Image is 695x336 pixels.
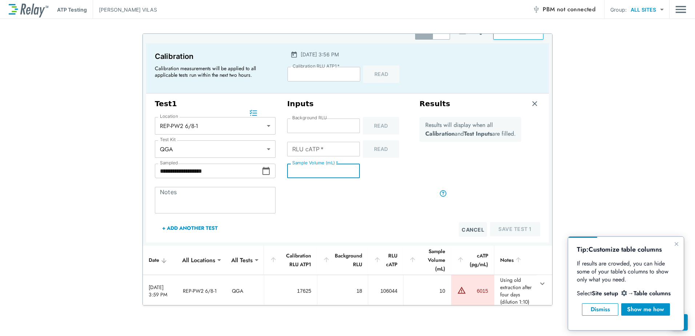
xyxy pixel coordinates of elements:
[293,64,340,69] label: Calibration RLU ATP1
[99,6,157,13] p: [PERSON_NAME] VILAS
[9,2,48,17] img: LuminUltra Relay
[374,251,397,269] div: RLU cATP
[301,51,339,58] p: [DATE] 3:56 PM
[536,277,549,290] button: expand row
[155,219,225,237] button: + Add Another Test
[464,129,492,138] b: Test Inputs
[270,251,311,269] div: Calibration RLU ATP1
[610,6,627,13] p: Group:
[494,275,536,307] td: Using old extraction after four days (dilution 1:10)
[290,51,298,58] img: Calender Icon
[155,51,274,62] p: Calibration
[160,114,178,119] label: Location
[457,286,466,295] img: Warning
[177,253,220,267] div: All Locations
[177,275,226,307] td: REP-PW2 6/8-1
[143,245,177,275] th: Date
[323,287,362,295] div: 18
[226,275,264,307] td: QGA
[500,256,530,264] div: Notes
[568,237,684,330] iframe: bubble
[543,4,595,15] span: PBM
[155,119,276,133] div: REP-PW2 6/8-1
[374,287,397,295] div: 106044
[409,247,445,273] div: Sample Volume (mL)
[425,121,516,138] p: Results will display when all and are filled.
[160,137,176,142] label: Test Kit
[457,251,488,269] div: cATP (pg/mL)
[287,99,408,108] h3: Inputs
[468,287,488,295] div: 6015
[57,6,87,13] p: ATP Testing
[149,284,171,298] div: [DATE] 3:59 PM
[155,164,262,178] input: Choose date, selected date is Aug 19, 2025
[675,3,686,16] button: Main menu
[160,160,178,165] label: Sampled
[675,3,686,16] img: Drawer Icon
[409,287,445,295] div: 10
[425,129,455,138] b: Calibration
[270,287,311,295] div: 17625
[531,100,538,107] img: Remove
[155,65,271,78] p: Calibration measurements will be applied to all applicable tests run within the next two hours.
[323,251,362,269] div: Background RLU
[557,5,595,13] span: not connected
[226,253,258,267] div: All Tests
[419,99,450,108] h3: Results
[459,222,487,237] button: Cancel
[292,115,327,120] label: Background RLU
[292,160,338,165] label: Sample Volume (mL)
[530,2,598,17] button: PBM not connected
[533,6,540,13] img: Offline Icon
[155,99,276,108] h3: Test 1
[155,142,276,156] div: QGA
